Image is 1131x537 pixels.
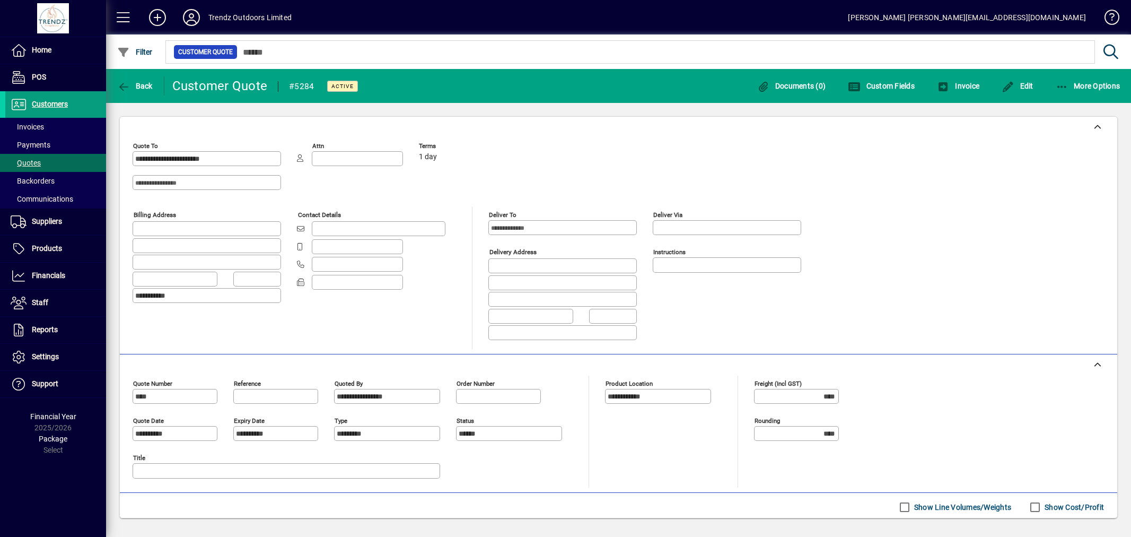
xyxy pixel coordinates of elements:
span: Custom Fields [848,82,915,90]
span: Filter [117,48,153,56]
button: More Options [1053,76,1123,96]
a: Payments [5,136,106,154]
span: Edit [1002,82,1033,90]
span: Suppliers [32,217,62,226]
a: Home [5,37,106,64]
mat-label: Status [457,417,474,424]
span: Customer Quote [178,47,233,57]
mat-label: Rounding [755,417,780,424]
button: Custom Fields [845,76,917,96]
div: Trendz Outdoors Limited [208,9,292,26]
label: Show Cost/Profit [1042,502,1104,513]
a: Reports [5,317,106,343]
a: Invoices [5,118,106,136]
span: Financials [32,271,65,280]
mat-label: Deliver To [489,211,516,219]
mat-label: Quote number [133,379,172,387]
a: Financials [5,263,106,289]
mat-label: Title [133,454,145,461]
a: Backorders [5,172,106,190]
a: Staff [5,290,106,316]
a: Products [5,236,106,262]
mat-label: Deliver via [653,211,682,219]
div: [PERSON_NAME] [PERSON_NAME][EMAIL_ADDRESS][DOMAIN_NAME] [848,9,1086,26]
a: Knowledge Base [1097,2,1118,37]
a: Settings [5,344,106,370]
span: Terms [419,143,483,150]
mat-label: Expiry date [234,417,265,424]
mat-label: Instructions [653,248,686,256]
a: Suppliers [5,209,106,235]
mat-label: Order number [457,379,495,387]
span: Package [39,435,67,443]
mat-label: Attn [312,142,324,150]
button: Edit [999,76,1036,96]
span: Backorders [11,177,55,185]
span: Products [32,244,62,253]
mat-label: Quote To [133,142,158,150]
mat-label: Quoted by [335,379,363,387]
app-page-header-button: Back [106,76,164,96]
span: 1 day [419,153,437,161]
button: Documents (0) [754,76,828,96]
a: POS [5,64,106,91]
span: Active [331,83,354,90]
button: Profile [174,8,208,27]
div: #5284 [289,78,314,95]
span: Quotes [11,159,41,167]
a: Quotes [5,154,106,172]
span: Support [32,379,58,388]
span: Home [32,46,51,54]
span: More Options [1056,82,1120,90]
label: Show Line Volumes/Weights [912,502,1011,513]
mat-label: Type [335,417,347,424]
button: Filter [115,42,155,62]
span: Invoices [11,123,44,131]
button: Back [115,76,155,96]
mat-label: Reference [234,379,261,387]
div: Customer Quote [172,77,268,94]
span: Back [117,82,153,90]
span: Invoice [937,82,979,90]
span: Documents (0) [757,82,826,90]
a: Communications [5,190,106,208]
span: Settings [32,352,59,361]
span: POS [32,73,46,81]
span: Financial Year [30,412,76,421]
span: Payments [11,141,50,149]
mat-label: Freight (incl GST) [755,379,802,387]
button: Invoice [934,76,982,96]
mat-label: Product location [606,379,653,387]
span: Reports [32,325,58,334]
span: Customers [32,100,68,108]
mat-label: Quote date [133,417,164,424]
a: Support [5,371,106,397]
button: Add [141,8,174,27]
span: Staff [32,298,48,307]
span: Communications [11,195,73,203]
